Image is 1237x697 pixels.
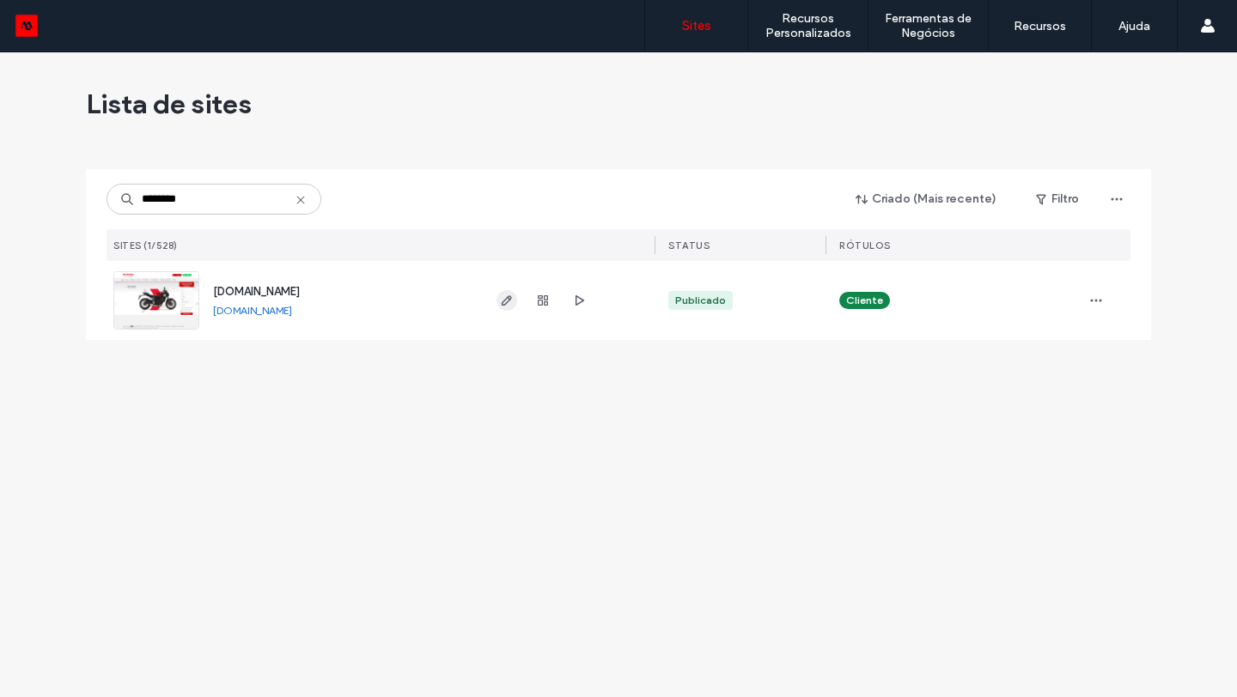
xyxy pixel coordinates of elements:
[748,11,868,40] label: Recursos Personalizados
[682,18,711,33] label: Sites
[113,239,178,252] span: Sites (1/528)
[668,239,710,252] span: STATUS
[839,239,891,252] span: Rótulos
[841,185,1012,213] button: Criado (Mais recente)
[213,285,300,298] a: [DOMAIN_NAME]
[1019,185,1096,213] button: Filtro
[846,293,883,308] span: Cliente
[868,11,988,40] label: Ferramentas de Negócios
[86,87,252,121] span: Lista de sites
[1014,19,1066,33] label: Recursos
[213,304,292,317] a: [DOMAIN_NAME]
[675,293,726,308] div: Publicado
[1118,19,1150,33] label: Ajuda
[39,12,82,27] span: Ajuda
